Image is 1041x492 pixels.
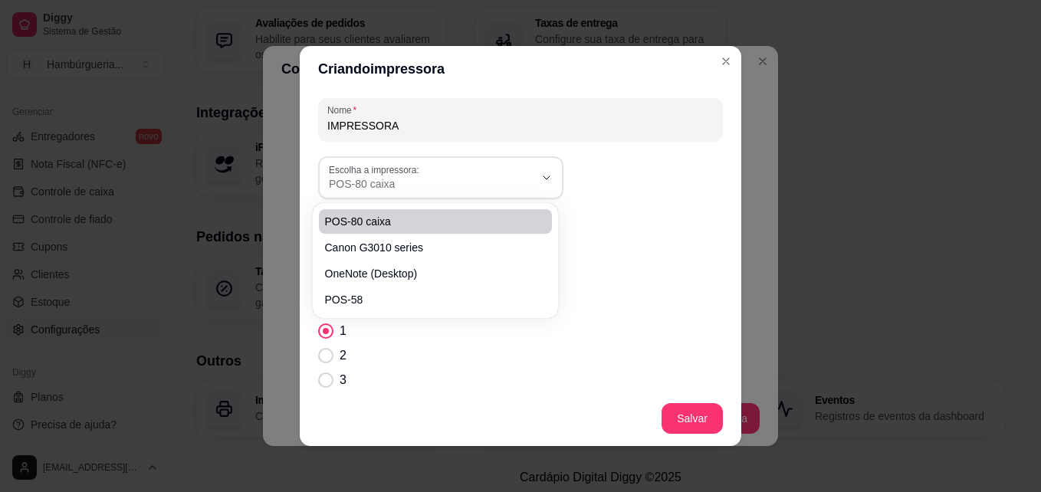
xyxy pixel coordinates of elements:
span: POS-58 [325,292,530,307]
span: Canon G3010 series [325,240,530,255]
input: Nome [327,118,714,133]
div: Número de cópias [318,297,723,414]
label: Escolha a impressora: [329,163,425,176]
label: Nome [327,103,362,116]
span: POS-80 caixa [325,214,530,229]
button: Salvar [662,403,723,434]
button: Close [714,49,738,74]
header: Criando impressora [300,46,741,92]
span: OneNote (Desktop) [325,266,530,281]
span: 3 [340,371,346,389]
span: POS-80 caixa [329,176,534,192]
span: 2 [340,346,346,365]
span: 1 [340,322,346,340]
